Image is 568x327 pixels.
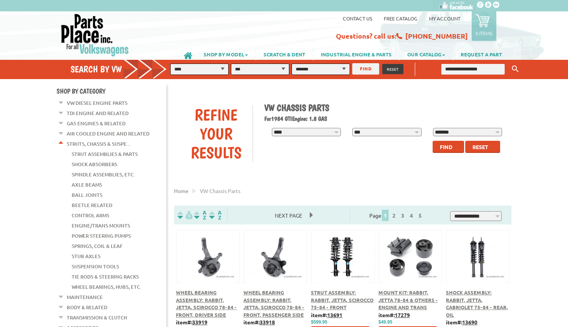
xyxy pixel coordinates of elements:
[208,211,223,220] img: Sort by Sales Rank
[343,15,372,22] a: Contact us
[196,48,256,61] a: SHOP BY MODEL
[264,115,271,122] span: For
[72,190,102,200] a: Ball Joints
[72,231,131,241] a: Power Steering Pumps
[180,105,253,162] div: Refine Your Results
[72,180,102,190] a: Axle Beams
[429,15,460,22] a: My Account
[446,289,508,318] a: Shock Assembly: Rabbit, Jetta, Cabriolet 75-84 - Rear, Oil
[72,251,100,261] a: Stub Axles
[440,143,452,150] span: Find
[264,102,506,113] h1: VW Chassis Parts
[67,302,107,312] a: Body & Related
[395,311,410,318] u: 17279
[292,115,327,122] span: Engine: 1.8 GAS
[408,212,415,219] a: 4
[67,292,103,302] a: Maintenance
[243,289,304,318] a: Wheel Bearing Assembly: Rabbit, Jetta, Scirocco 78-84 - Front, Passenger Side
[67,108,129,118] a: TDI Engine and Related
[67,313,127,322] a: Transmission & Clutch
[256,48,313,61] a: SCRATCH & DENT
[176,319,207,325] b: item#:
[176,289,237,318] a: Wheel Bearing Assembly: Rabbit, Jetta, Scirocco 78-84 - Front, Driver Side
[67,98,127,108] a: VW Diesel Engine Parts
[400,48,453,61] a: OUR CATALOG
[243,319,275,325] b: item#:
[67,139,130,149] a: Struts, Chassis & Suspe...
[311,311,342,318] b: item#:
[465,141,500,153] button: Reset
[72,221,130,230] a: Engine/Trans Mounts
[200,187,240,194] span: VW chassis parts
[510,63,521,75] button: Keyword Search
[72,241,122,251] a: Springs, Coil & Leaf
[462,319,477,325] u: 13690
[72,282,141,292] a: Wheel Bearings, Hubs, Etc.
[267,210,310,221] span: Next Page
[192,319,207,325] u: 33919
[378,311,410,318] b: item#:
[72,262,119,271] a: Suspension Tools
[378,319,392,325] span: $49.95
[352,63,379,75] button: FIND
[71,64,174,75] h4: Search by VW
[475,30,493,36] p: 0 items
[378,289,438,310] a: Mount Kit: Rabbit, Jetta 78-84 & Others - Engine and Trans
[72,159,117,169] a: Shock Absorbers
[72,200,112,210] a: Beetle Related
[311,289,373,310] a: Strut Assembly: Rabbit, Jetta, Scirocco 75-84 - Front
[399,212,406,219] a: 3
[446,319,477,325] b: item#:
[72,272,139,282] a: Tie Rods & Steering Racks
[72,170,135,179] a: Spindle Assemblies, Etc.
[193,211,208,220] img: Sort by Headline
[453,48,510,61] a: REQUEST A PART
[60,13,130,57] img: Parts Place Inc!
[174,187,188,194] a: Home
[417,212,424,219] a: 5
[260,319,275,325] u: 33918
[267,212,310,219] a: Next Page
[382,210,389,221] span: 1
[67,118,126,128] a: Gas Engines & Related
[433,141,464,153] button: Find
[384,15,417,22] a: Free Catalog
[382,64,403,74] button: RESET
[264,115,506,122] h2: 1984 GTI
[56,87,166,95] h4: Shop By Category
[350,209,444,221] div: Page
[472,11,496,41] a: 0 items
[327,311,342,318] u: 13691
[72,149,138,159] a: Strut Assemblies & Parts
[177,211,193,220] img: filterpricelow.svg
[67,129,149,139] a: Air Cooled Engine and Related
[313,48,399,61] a: INDUSTRIAL ENGINE & PARTS
[72,210,109,220] a: Control Arms
[391,212,397,219] a: 2
[387,66,399,72] span: RESET
[311,319,327,325] span: $599.95
[472,143,488,150] span: Reset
